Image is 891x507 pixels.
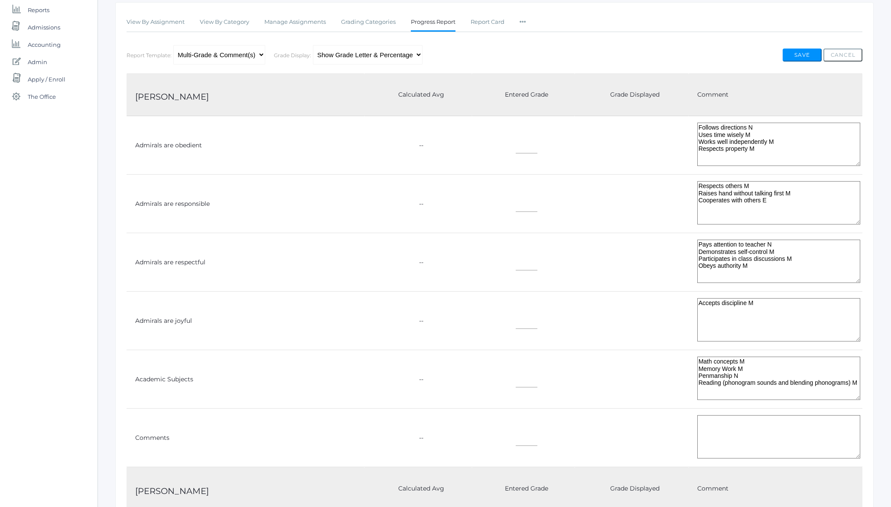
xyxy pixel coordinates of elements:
a: Progress Report [411,13,455,32]
td: Comments [127,409,364,467]
a: Report Card [471,13,504,31]
span: The Office [28,88,56,105]
a: Grading Categories [341,13,396,31]
textarea: Math concepts M Memory Work M Penmanship N Reading (phonogram sounds and blending phonograms) M [697,357,860,400]
label: Grade Display: [274,52,311,58]
span: Apply / Enroll [28,71,65,88]
a: [PERSON_NAME] [135,91,209,102]
td: -- [364,350,472,409]
td: Calculated Avg [364,73,472,116]
textarea: Pays attention to teacher N Demonstrates self-control M Participates in class discussions M Obeys... [697,240,860,283]
textarea: Respects others M Raises hand without talking first M Cooperates with others E [697,181,860,224]
td: -- [364,409,472,467]
span: Admin [28,53,47,71]
a: View By Assignment [127,13,185,31]
td: Academic Subjects [127,350,364,409]
button: Save [783,49,822,62]
span: Admissions [28,19,60,36]
td: Admirals are joyful [127,292,364,350]
td: Admirals are responsible [127,175,364,233]
a: Manage Assignments [264,13,326,31]
textarea: Accepts discipline M [697,298,860,341]
td: Grade Displayed [575,73,689,116]
td: -- [364,116,472,175]
span: Accounting [28,36,61,53]
td: Admirals are obedient [127,116,364,175]
span: Reports [28,1,49,19]
td: -- [364,233,472,292]
td: Comment [689,73,862,116]
label: Report Template: [127,52,172,58]
a: View By Category [200,13,249,31]
button: Cancel [823,49,862,62]
textarea: Follows directions N Uses time wisely M Works well independently M Respects property M [697,123,860,166]
td: -- [364,292,472,350]
td: Entered Grade [472,73,575,116]
a: [PERSON_NAME] [135,486,209,496]
td: Admirals are respectful [127,233,364,292]
td: -- [364,175,472,233]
